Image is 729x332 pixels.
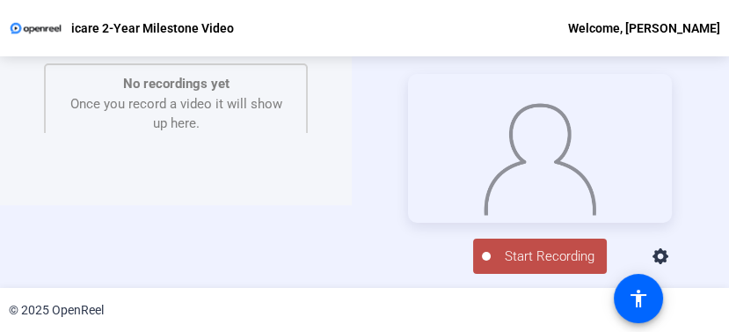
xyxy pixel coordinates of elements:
[473,239,607,274] button: Start Recording
[71,18,234,39] p: icare 2-Year Milestone Video
[9,301,104,320] div: © 2025 OpenReel
[9,19,62,37] img: OpenReel logo
[484,96,598,215] img: overlay
[491,247,607,267] span: Start Recording
[568,18,720,39] div: Welcome, [PERSON_NAME]
[63,74,288,94] p: No recordings yet
[628,288,649,309] mat-icon: accessibility
[63,74,288,134] div: Once you record a video it will show up here.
